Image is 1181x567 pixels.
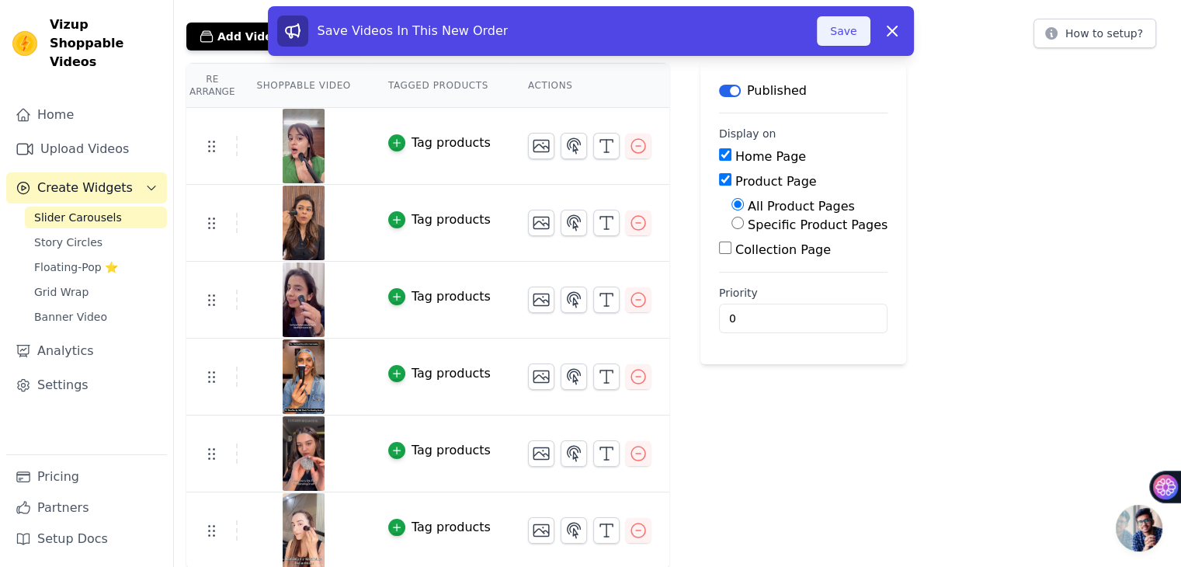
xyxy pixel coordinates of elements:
div: Tag products [412,210,491,229]
button: Create Widgets [6,172,167,203]
button: Change Thumbnail [528,287,554,313]
th: Tagged Products [370,64,509,108]
th: Actions [509,64,669,108]
a: Partners [6,492,167,524]
a: Banner Video [25,306,167,328]
label: Specific Product Pages [748,217,887,232]
div: Open chat [1116,505,1162,551]
span: Save Videos In This New Order [318,23,509,38]
button: Tag products [388,134,491,152]
span: Grid Wrap [34,284,89,300]
div: Tag products [412,441,491,460]
label: Product Page [735,174,817,189]
span: Slider Carousels [34,210,122,225]
span: Story Circles [34,235,102,250]
button: Change Thumbnail [528,210,554,236]
span: Floating-Pop ⭐ [34,259,118,275]
a: Analytics [6,336,167,367]
img: reel-preview-gepfx0-sx.myshopify.com-3717274454130312395_1311108849.jpeg [282,109,325,183]
a: Pricing [6,461,167,492]
button: Change Thumbnail [528,364,554,390]
label: Priority [719,285,887,301]
div: Tag products [412,364,491,383]
img: vizup-images-6b50.jpg [282,416,325,491]
th: Re Arrange [186,64,238,108]
button: Change Thumbnail [528,440,554,467]
th: Shoppable Video [238,64,369,108]
p: Published [747,82,807,100]
a: Slider Carousels [25,207,167,228]
label: Home Page [735,149,806,164]
label: Collection Page [735,242,831,257]
legend: Display on [719,126,776,141]
div: Tag products [412,287,491,306]
label: All Product Pages [748,199,855,214]
button: Change Thumbnail [528,517,554,544]
button: Change Thumbnail [528,133,554,159]
a: Settings [6,370,167,401]
span: Banner Video [34,309,107,325]
img: vizup-images-6d34.png [282,186,325,260]
a: Floating-Pop ⭐ [25,256,167,278]
span: Create Widgets [37,179,133,197]
a: Home [6,99,167,130]
a: Grid Wrap [25,281,167,303]
img: reel-preview-gepfx0-sx.myshopify.com-3717164422420183106_75053911220.jpeg [282,339,325,414]
button: Tag products [388,287,491,306]
button: Tag products [388,210,491,229]
button: Tag products [388,518,491,537]
button: Save [817,16,870,46]
div: Tag products [412,518,491,537]
div: Tag products [412,134,491,152]
img: reel-preview-gepfx0-sx.myshopify.com-3722253833365291274_3476943968.jpeg [282,263,325,337]
a: Story Circles [25,231,167,253]
button: Tag products [388,364,491,383]
a: Setup Docs [6,524,167,555]
a: Upload Videos [6,134,167,165]
button: Tag products [388,441,491,460]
